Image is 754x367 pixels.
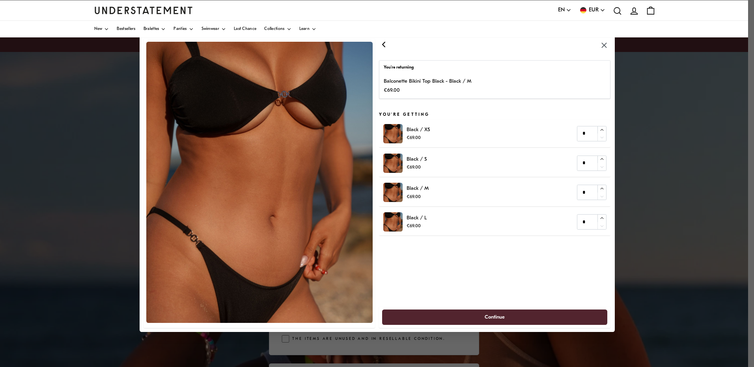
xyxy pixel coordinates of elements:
button: EUR [579,6,605,15]
span: Collections [264,27,284,31]
span: EUR [589,6,599,15]
span: Swimwear [202,27,219,31]
p: Black / S [407,155,427,163]
h5: You're getting [379,112,610,118]
p: €69.00 [407,222,427,230]
span: Last Chance [234,27,256,31]
a: Swimwear [202,21,226,37]
p: You're returning [384,65,606,71]
button: EN [558,6,571,15]
a: Bestsellers [117,21,135,37]
img: 239_ae68eb78-a9e0-4251-bbf8-bdce56ffb7dc.jpg [383,154,403,173]
p: Black / L [407,214,427,222]
a: Learn [299,21,317,37]
a: Panties [174,21,193,37]
span: Panties [174,27,187,31]
a: New [94,21,109,37]
span: EN [558,6,565,15]
span: Bestsellers [117,27,135,31]
button: Continue [382,310,607,325]
p: €69.00 [407,193,429,200]
p: Black / M [407,184,429,193]
a: Understatement Homepage [94,7,193,14]
img: 239_ae68eb78-a9e0-4251-bbf8-bdce56ffb7dc.jpg [383,212,403,232]
p: €69.00 [407,134,430,142]
img: 239_ae68eb78-a9e0-4251-bbf8-bdce56ffb7dc.jpg [383,124,403,143]
p: €69.00 [407,164,427,171]
p: Balconette Bikini Top Black - Black / M [384,77,471,85]
p: Black / XS [407,126,430,134]
span: Learn [299,27,310,31]
p: €69.00 [384,86,471,94]
a: Bralettes [144,21,166,37]
a: Last Chance [234,21,256,37]
a: Collections [264,21,291,37]
img: 239_ae68eb78-a9e0-4251-bbf8-bdce56ffb7dc.jpg [383,183,403,202]
img: 239_ae68eb78-a9e0-4251-bbf8-bdce56ffb7dc.jpg [146,42,373,323]
span: Bralettes [144,27,159,31]
span: New [94,27,103,31]
span: Continue [485,310,505,324]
